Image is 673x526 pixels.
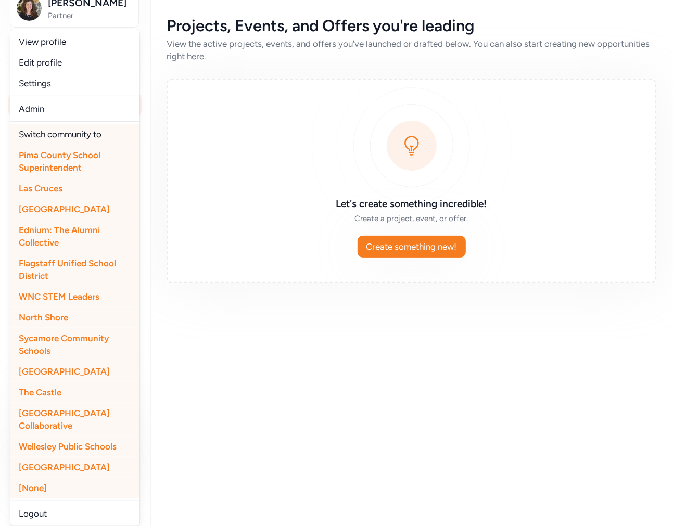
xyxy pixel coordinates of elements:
[19,291,99,302] span: WNC STEM Leaders
[19,312,68,323] span: North Shore
[8,44,142,67] a: Home
[10,503,139,524] a: Logout
[19,333,109,356] span: Sycamore Community Schools
[19,408,110,431] span: [GEOGRAPHIC_DATA] Collaborative
[19,366,110,377] span: [GEOGRAPHIC_DATA]
[262,213,562,224] div: Create a project, event, or offer.
[8,194,142,216] a: View Conversations
[358,236,466,258] button: Create something new!
[10,73,139,94] a: Settings
[8,94,142,117] a: Create and Connect
[19,150,100,173] span: Pima County School Superintendent
[8,348,142,370] a: [Impact Stories]
[8,298,142,320] a: Idea Hub
[8,273,142,296] a: Opportunities
[48,10,132,21] span: Partner
[10,29,139,526] div: [PERSON_NAME]Partner
[8,248,142,271] a: People
[10,52,139,73] a: Edit profile
[8,323,142,345] a: Bookmarks
[19,225,100,248] span: Ednium: The Alumni Collective
[19,462,110,472] span: [GEOGRAPHIC_DATA]
[8,119,142,142] a: Close Activities
[10,31,139,52] a: View profile
[8,144,142,166] a: Share Impact
[8,69,142,92] a: Respond to Invites
[19,483,47,493] span: [None]
[19,258,116,281] span: Flagstaff Unified School District
[167,17,656,35] div: Projects, Events, and Offers you're leading
[167,37,656,62] div: View the active projects, events, and offers you've launched or drafted below. You can also start...
[366,240,457,253] span: Create something new!
[262,197,562,211] h3: Let's create something incredible!
[10,124,139,145] div: Switch community to
[19,387,61,397] span: The Castle
[10,98,139,119] a: Admin
[19,183,62,194] span: Las Cruces
[19,441,117,452] span: Wellesley Public Schools
[8,169,142,191] a: See Past Activities
[19,204,110,214] span: [GEOGRAPHIC_DATA]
